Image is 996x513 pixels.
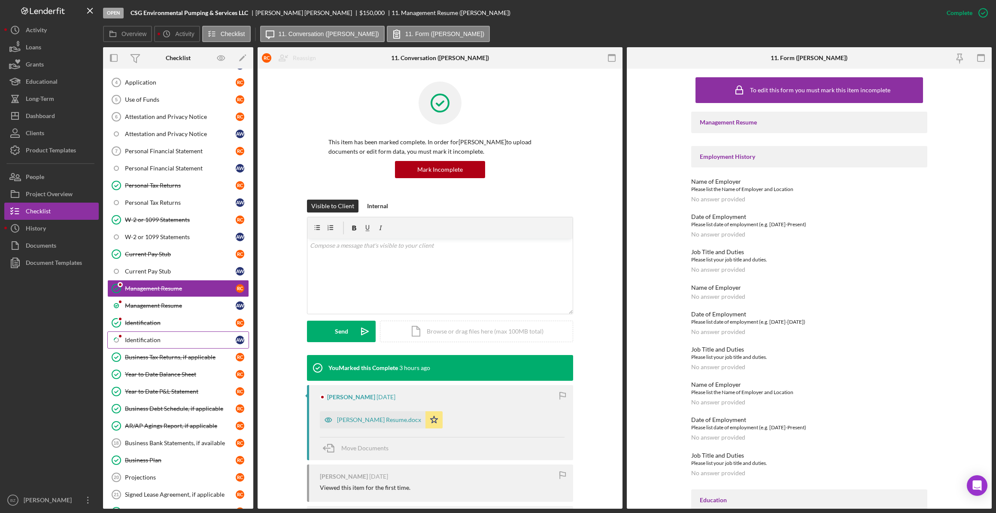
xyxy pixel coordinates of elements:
div: Long-Term [26,90,54,109]
div: [PERSON_NAME] [21,492,77,511]
div: A W [236,198,244,207]
button: Mark Incomplete [395,161,485,178]
a: IdentificationRC [107,314,249,331]
button: History [4,220,99,237]
div: R C [236,456,244,464]
div: 11. Form ([PERSON_NAME]) [771,55,847,61]
a: Grants [4,56,99,73]
div: Job Title and Duties [691,249,927,255]
div: Please list date of employment (e.g. [DATE]-Present) [691,423,927,432]
div: Date of Employment [691,311,927,318]
label: Overview [121,30,146,37]
tspan: 5 [115,97,118,102]
div: Open [103,8,124,18]
button: Complete [938,4,992,21]
div: R C [236,95,244,104]
div: Education [700,497,919,504]
a: People [4,168,99,185]
a: Year to Date P&L StatementRC [107,383,249,400]
div: Current Pay Stub [125,251,236,258]
text: BZ [10,498,15,503]
a: IdentificationAW [107,331,249,349]
a: Business Debt Schedule, if applicableRC [107,400,249,417]
div: Grants [26,56,44,75]
div: AR/AP Agings Report, if applicable [125,422,236,429]
div: Name of Employer [691,381,927,388]
div: Mark Incomplete [417,161,463,178]
a: 6Attestation and Privacy NoticeRC [107,108,249,125]
tspan: 21 [114,492,119,497]
div: Activity [26,21,47,41]
a: Personal Financial StatementAW [107,160,249,177]
a: Year to Date Balance SheetRC [107,366,249,383]
div: Identification [125,319,236,326]
p: This item has been marked complete. In order for [PERSON_NAME] to upload documents or edit form d... [328,137,552,157]
button: Activity [4,21,99,39]
div: Year to Date P&L Statement [125,388,236,395]
button: Activity [154,26,200,42]
div: Clients [26,124,44,144]
div: No answer provided [691,231,745,238]
div: W-2 or 1099 Statements [125,234,236,240]
div: No answer provided [691,196,745,203]
label: Checklist [221,30,245,37]
label: Activity [175,30,194,37]
div: Business Bank Statements, if available [125,440,236,446]
div: [PERSON_NAME] [320,473,368,480]
div: Please list the Name of Employer and Location [691,388,927,397]
a: Project Overview [4,185,99,203]
div: Signed Lease Agreement, if applicable [125,491,236,498]
div: 11. Conversation ([PERSON_NAME]) [391,55,489,61]
a: Attestation and Privacy NoticeAW [107,125,249,143]
label: 11. Form ([PERSON_NAME]) [405,30,484,37]
div: Management Resume [125,302,236,309]
div: R C [236,370,244,379]
span: $150,000 [359,9,385,16]
div: Personal Tax Returns [125,199,236,206]
button: Visible to Client [307,200,358,212]
button: [PERSON_NAME] Resume.docx [320,411,443,428]
div: A W [236,233,244,241]
div: Documents [26,237,56,256]
div: Checklist [26,203,51,222]
div: Loans [26,39,41,58]
tspan: 4 [115,80,118,85]
div: [PERSON_NAME] [327,394,375,401]
div: R C [236,422,244,430]
div: R C [236,216,244,224]
div: R C [236,439,244,447]
div: Current Pay Stub [125,268,236,275]
div: [PERSON_NAME] Resume.docx [337,416,421,423]
a: Business PlanRC [107,452,249,469]
a: Current Pay StubAW [107,263,249,280]
div: Use of Funds [125,96,236,103]
a: Checklist [4,203,99,220]
div: R C [236,112,244,121]
div: No answer provided [691,266,745,273]
button: 11. Form ([PERSON_NAME]) [387,26,490,42]
div: Job Title and Duties [691,346,927,353]
b: CSG Environmental Pumping & Services LLC [131,9,248,16]
div: R C [236,473,244,482]
div: Date of Employment [691,416,927,423]
div: Personal Tax Returns [125,182,236,189]
div: Please list date of employment (e.g. [DATE]-[DATE]) [691,318,927,326]
a: Long-Term [4,90,99,107]
a: 20ProjectionsRC [107,469,249,486]
div: Identification [125,337,236,343]
div: Project Overview [26,185,73,205]
div: Business Tax Returns, if applicable [125,354,236,361]
button: Clients [4,124,99,142]
button: BZ[PERSON_NAME] [4,492,99,509]
button: Educational [4,73,99,90]
button: Product Templates [4,142,99,159]
div: People [26,168,44,188]
div: Business Debt Schedule, if applicable [125,405,236,412]
div: Projections [125,474,236,481]
a: Documents [4,237,99,254]
div: Please list your job title and duties. [691,459,927,467]
button: RCReassign [258,49,325,67]
div: Personal Financial Statement [125,148,236,155]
